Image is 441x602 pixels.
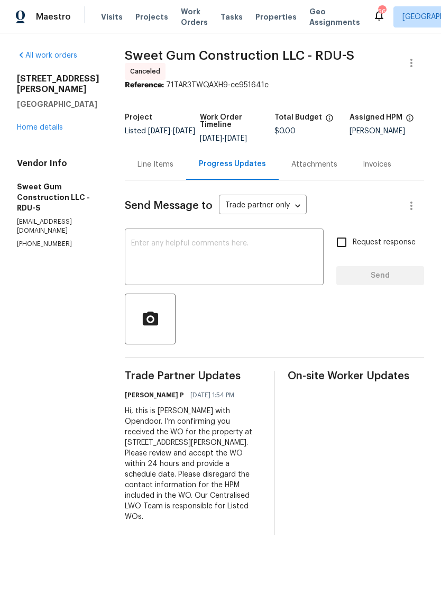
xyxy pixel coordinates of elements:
div: Hi, this is [PERSON_NAME] with Opendoor. I’m confirming you received the WO for the property at [... [125,406,261,522]
p: [EMAIL_ADDRESS][DOMAIN_NAME] [17,217,99,235]
div: Progress Updates [199,159,266,169]
h5: Sweet Gum Construction LLC - RDU-S [17,181,99,213]
span: Projects [135,12,168,22]
span: [DATE] [225,135,247,142]
span: [DATE] 1:54 PM [190,390,234,400]
h5: [GEOGRAPHIC_DATA] [17,99,99,110]
b: Reference: [125,81,164,89]
span: The total cost of line items that have been proposed by Opendoor. This sum includes line items th... [325,114,334,127]
div: [PERSON_NAME] [350,127,425,135]
span: The hpm assigned to this work order. [406,114,414,127]
span: On-site Worker Updates [288,371,424,381]
span: Work Orders [181,6,208,28]
h5: Project [125,114,152,121]
div: Line Items [137,159,173,170]
span: Trade Partner Updates [125,371,261,381]
span: - [200,135,247,142]
span: Tasks [221,13,243,21]
span: Listed [125,127,195,135]
span: $0.00 [274,127,296,135]
h6: [PERSON_NAME] P [125,390,184,400]
span: Properties [255,12,297,22]
div: 71TAR3TWQAXH9-ce951641c [125,80,424,90]
span: [DATE] [148,127,170,135]
h5: Work Order Timeline [200,114,275,129]
span: Visits [101,12,123,22]
span: - [148,127,195,135]
span: Geo Assignments [309,6,360,28]
div: Invoices [363,159,391,170]
span: Sweet Gum Construction LLC - RDU-S [125,49,354,62]
p: [PHONE_NUMBER] [17,240,99,249]
div: Trade partner only [219,197,307,215]
h2: [STREET_ADDRESS][PERSON_NAME] [17,74,99,95]
h5: Total Budget [274,114,322,121]
h5: Assigned HPM [350,114,402,121]
span: Request response [353,237,416,248]
span: [DATE] [173,127,195,135]
span: Canceled [130,66,164,77]
a: Home details [17,124,63,131]
a: All work orders [17,52,77,59]
h4: Vendor Info [17,158,99,169]
span: Send Message to [125,200,213,211]
div: 56 [378,6,385,17]
div: Attachments [291,159,337,170]
span: [DATE] [200,135,222,142]
span: Maestro [36,12,71,22]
